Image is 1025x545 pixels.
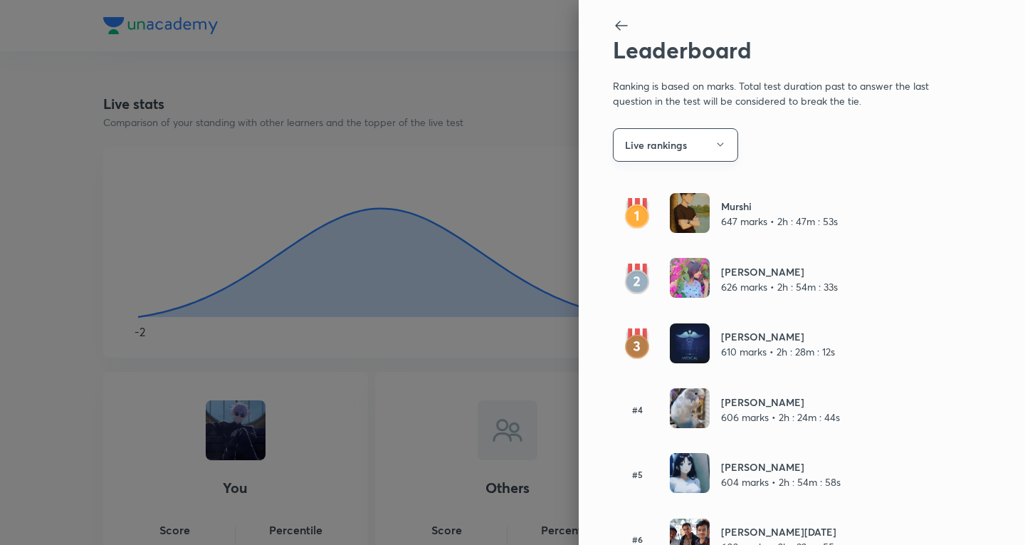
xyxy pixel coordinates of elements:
img: Avatar [670,388,710,428]
h6: [PERSON_NAME][DATE] [721,524,839,539]
img: Avatar [670,193,710,233]
h6: #4 [613,403,661,416]
img: Avatar [670,453,710,493]
h6: [PERSON_NAME] [721,329,835,344]
p: 626 marks • 2h : 54m : 33s [721,279,838,294]
img: Avatar [670,258,710,298]
button: Live rankings [613,128,738,162]
p: Ranking is based on marks. Total test duration past to answer the last question in the test will ... [613,64,943,111]
img: Avatar [670,323,710,363]
h6: Murshi [721,199,838,214]
h6: [PERSON_NAME] [721,264,838,279]
p: 606 marks • 2h : 24m : 44s [721,410,840,425]
h6: #5 [613,468,661,481]
h2: Leaderboard [613,36,943,63]
img: rank1.svg [613,198,661,229]
p: 647 marks • 2h : 47m : 53s [721,214,838,229]
img: rank3.svg [613,328,661,360]
img: rank2.svg [613,264,661,295]
h6: [PERSON_NAME] [721,395,840,410]
p: 604 marks • 2h : 54m : 58s [721,474,841,489]
h6: [PERSON_NAME] [721,460,841,474]
p: 610 marks • 2h : 28m : 12s [721,344,835,359]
